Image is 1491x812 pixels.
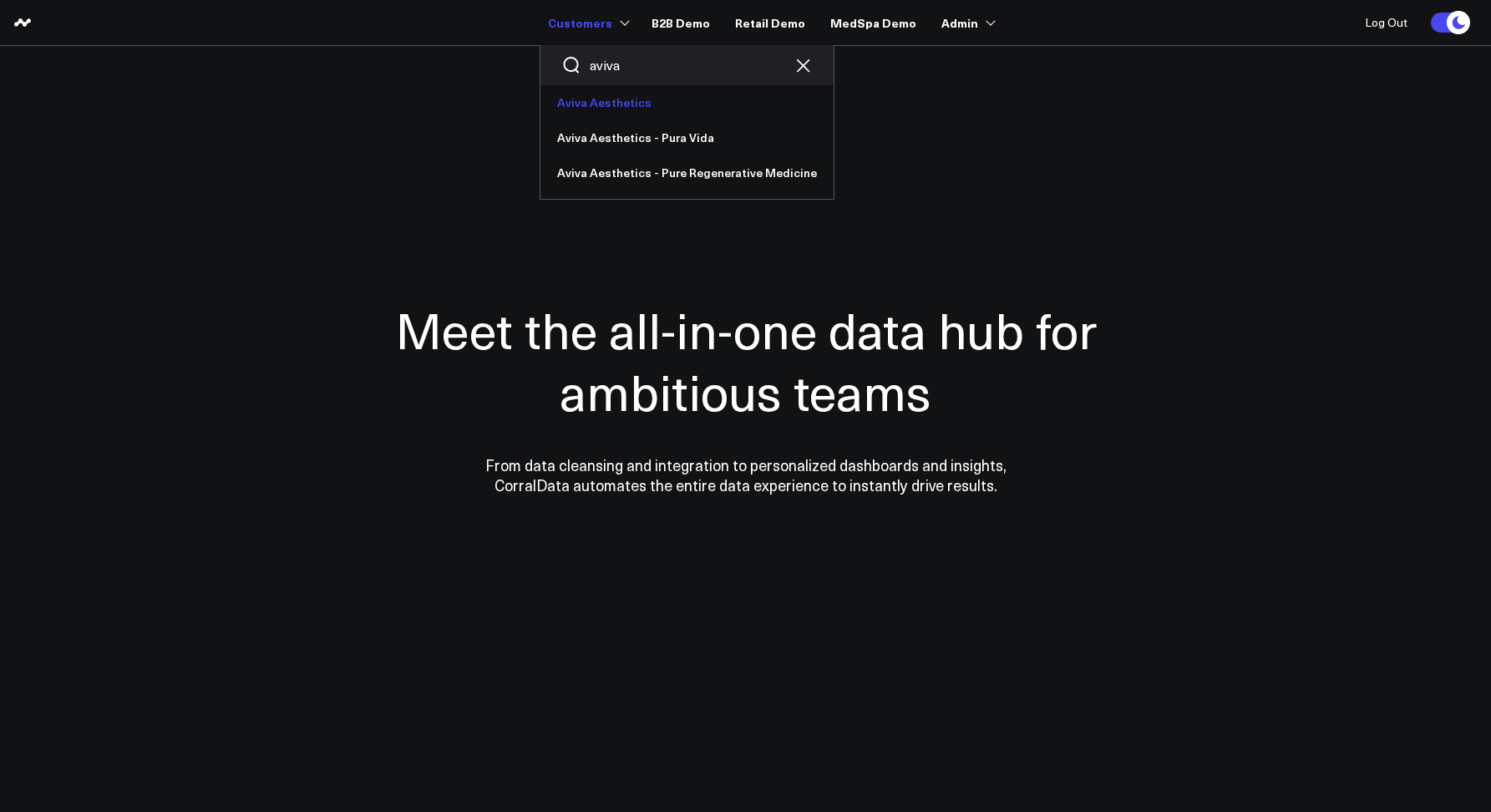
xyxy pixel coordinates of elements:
p: From data cleansing and integration to personalized dashboards and insights, CorralData automates... [449,455,1042,495]
button: Search companies button [561,55,581,75]
a: Customers [548,8,626,38]
a: Aviva Aesthetics [540,85,834,120]
a: Aviva Aesthetics - Pura Vida [540,120,834,155]
input: Search companies input [590,56,784,74]
h1: Meet the all-in-one data hub for ambitious teams [337,298,1155,422]
a: B2B Demo [652,8,710,38]
a: Admin [941,8,992,38]
a: MedSpa Demo [830,8,916,38]
a: Aviva Aesthetics - Pure Regenerative Medicine [540,155,834,190]
a: Retail Demo [735,8,805,38]
button: Clear search [793,55,813,75]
